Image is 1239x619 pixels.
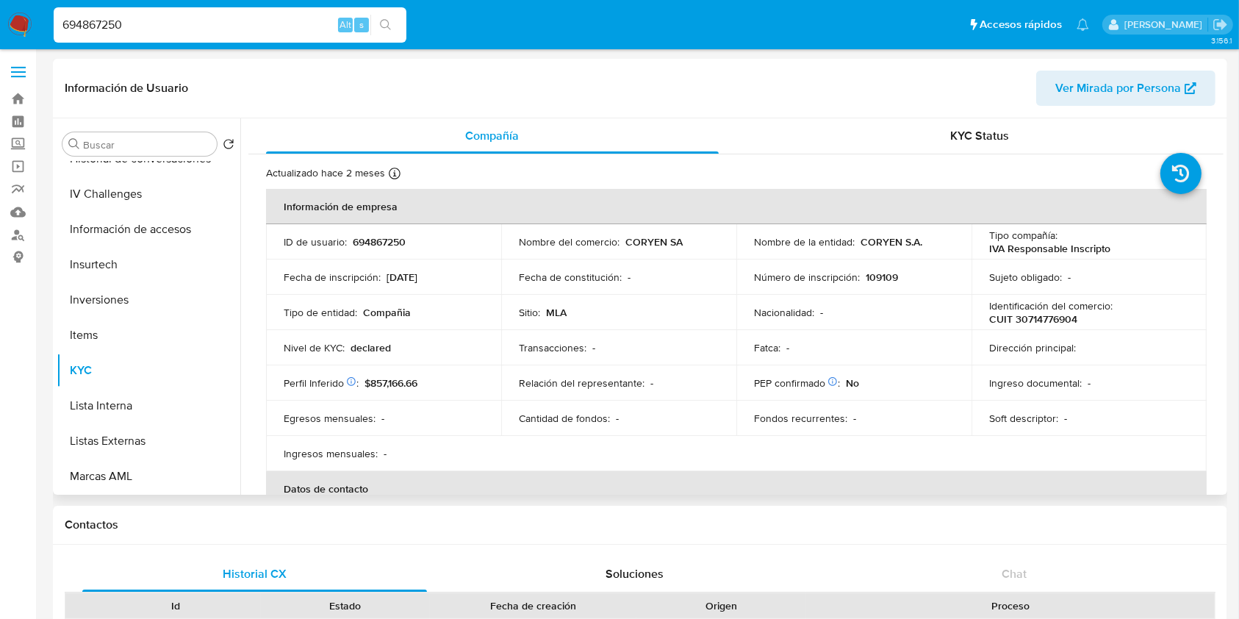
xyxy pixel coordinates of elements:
[284,376,359,390] p: Perfil Inferido :
[754,376,840,390] p: PEP confirmado :
[54,15,406,35] input: Buscar usuario o caso...
[223,565,287,582] span: Historial CX
[1036,71,1215,106] button: Ver Mirada por Persona
[1068,271,1071,284] p: -
[606,565,664,582] span: Soluciones
[284,447,378,460] p: Ingresos mensuales :
[754,412,847,425] p: Fondos recurrentes :
[384,447,387,460] p: -
[786,341,789,354] p: -
[284,306,357,319] p: Tipo de entidad :
[440,598,626,613] div: Fecha de creación
[1002,565,1027,582] span: Chat
[519,306,540,319] p: Sitio :
[57,353,240,388] button: KYC
[57,176,240,212] button: IV Challenges
[65,518,1215,532] h1: Contactos
[266,471,1207,507] th: Datos de contacto
[83,138,211,151] input: Buscar
[650,376,653,390] p: -
[65,81,188,96] h1: Información de Usuario
[647,598,796,613] div: Origen
[68,138,80,150] button: Buscar
[628,271,631,284] p: -
[284,341,345,354] p: Nivel de KYC :
[625,235,683,248] p: CORYEN SA
[284,235,347,248] p: ID de usuario :
[370,15,401,35] button: search-icon
[1055,71,1181,106] span: Ver Mirada por Persona
[519,412,610,425] p: Cantidad de fondos :
[1124,18,1207,32] p: eliana.eguerrero@mercadolibre.com
[57,318,240,353] button: Items
[57,282,240,318] button: Inversiones
[861,235,922,248] p: CORYEN S.A.
[989,242,1110,255] p: IVA Responsable Inscripto
[519,341,586,354] p: Transacciones :
[465,127,519,144] span: Compañía
[359,18,364,32] span: s
[519,271,622,284] p: Fecha de constitución :
[754,306,814,319] p: Nacionalidad :
[846,376,859,390] p: No
[57,459,240,494] button: Marcas AML
[364,376,417,390] span: $857,166.66
[223,138,234,154] button: Volver al orden por defecto
[57,212,240,247] button: Información de accesos
[101,598,251,613] div: Id
[754,341,780,354] p: Fatca :
[381,412,384,425] p: -
[989,229,1057,242] p: Tipo compañía :
[816,598,1204,613] div: Proceso
[989,412,1058,425] p: Soft descriptor :
[989,299,1113,312] p: Identificación del comercio :
[1213,17,1228,32] a: Salir
[271,598,420,613] div: Estado
[820,306,823,319] p: -
[266,189,1207,224] th: Información de empresa
[340,18,351,32] span: Alt
[1064,412,1067,425] p: -
[284,271,381,284] p: Fecha de inscripción :
[754,235,855,248] p: Nombre de la entidad :
[57,388,240,423] button: Lista Interna
[546,306,567,319] p: MLA
[989,312,1077,326] p: CUIT 30714776904
[616,412,619,425] p: -
[853,412,856,425] p: -
[519,376,644,390] p: Relación del representante :
[754,271,860,284] p: Número de inscripción :
[57,247,240,282] button: Insurtech
[592,341,595,354] p: -
[989,341,1076,354] p: Dirección principal :
[363,306,411,319] p: Compañia
[519,235,619,248] p: Nombre del comercio :
[989,376,1082,390] p: Ingreso documental :
[1088,376,1091,390] p: -
[351,341,391,354] p: declared
[980,17,1062,32] span: Accesos rápidos
[284,412,376,425] p: Egresos mensuales :
[989,271,1062,284] p: Sujeto obligado :
[1077,18,1089,31] a: Notificaciones
[387,271,417,284] p: [DATE]
[866,271,898,284] p: 109109
[266,166,385,180] p: Actualizado hace 2 meses
[950,127,1009,144] span: KYC Status
[57,423,240,459] button: Listas Externas
[353,235,406,248] p: 694867250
